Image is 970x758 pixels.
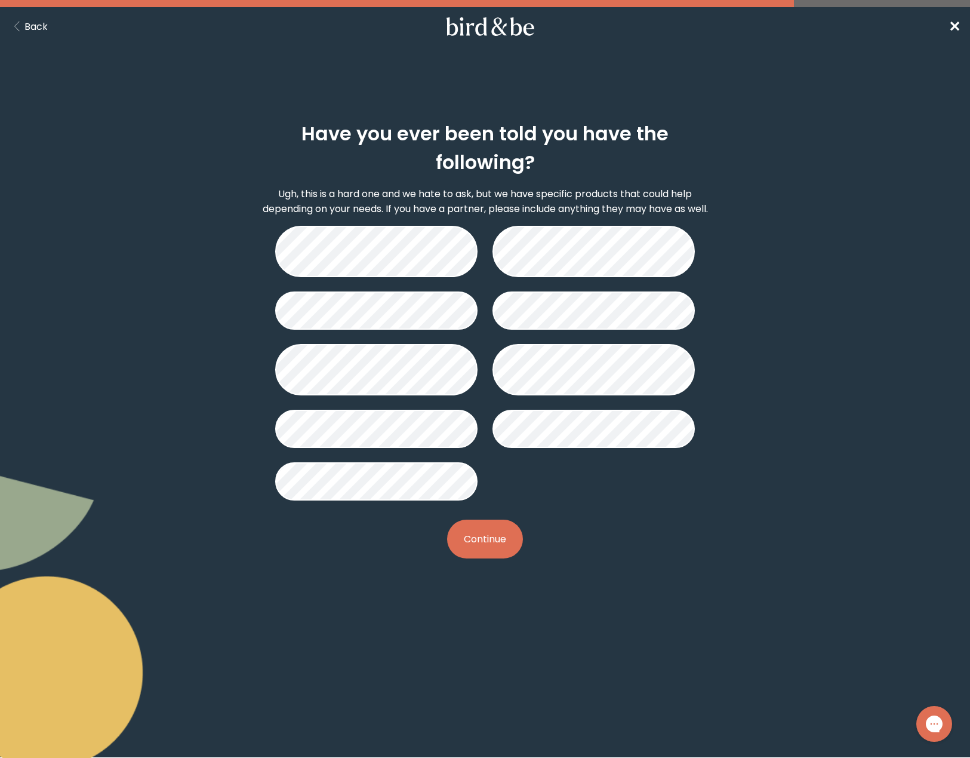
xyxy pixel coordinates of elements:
[949,17,960,36] span: ✕
[949,16,960,37] a: ✕
[910,702,958,746] iframe: Gorgias live chat messenger
[252,186,718,216] p: Ugh, this is a hard one and we hate to ask, but we have specific products that could help dependi...
[447,520,523,558] button: Continue
[252,119,718,177] h2: Have you ever been told you have the following?
[10,19,48,34] button: Back Button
